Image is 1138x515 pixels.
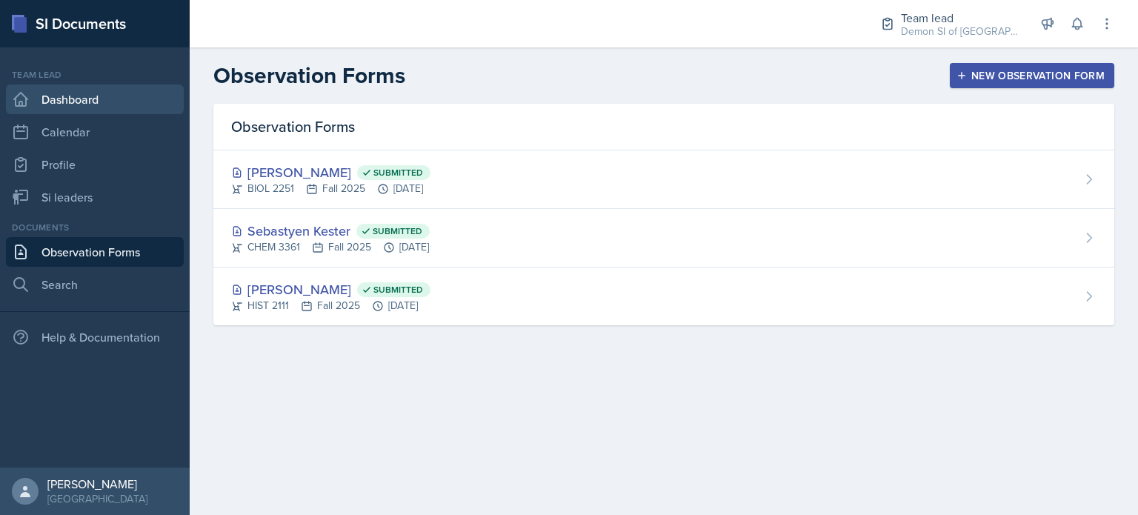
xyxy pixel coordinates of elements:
[6,117,184,147] a: Calendar
[213,104,1114,150] div: Observation Forms
[901,9,1019,27] div: Team lead
[6,84,184,114] a: Dashboard
[373,167,423,179] span: Submitted
[213,268,1114,325] a: [PERSON_NAME] Submitted HIST 2111Fall 2025[DATE]
[373,225,422,237] span: Submitted
[231,298,430,313] div: HIST 2111 Fall 2025 [DATE]
[231,181,430,196] div: BIOL 2251 Fall 2025 [DATE]
[47,476,147,491] div: [PERSON_NAME]
[213,209,1114,268] a: Sebastyen Kester Submitted CHEM 3361Fall 2025[DATE]
[901,24,1019,39] div: Demon SI of [GEOGRAPHIC_DATA] / Fall 2025
[6,221,184,234] div: Documents
[959,70,1105,82] div: New Observation Form
[231,279,430,299] div: [PERSON_NAME]
[213,62,405,89] h2: Observation Forms
[373,284,423,296] span: Submitted
[213,150,1114,209] a: [PERSON_NAME] Submitted BIOL 2251Fall 2025[DATE]
[6,150,184,179] a: Profile
[950,63,1114,88] button: New Observation Form
[6,322,184,352] div: Help & Documentation
[6,182,184,212] a: Si leaders
[6,68,184,82] div: Team lead
[47,491,147,506] div: [GEOGRAPHIC_DATA]
[231,221,430,241] div: Sebastyen Kester
[6,237,184,267] a: Observation Forms
[231,162,430,182] div: [PERSON_NAME]
[231,239,430,255] div: CHEM 3361 Fall 2025 [DATE]
[6,270,184,299] a: Search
